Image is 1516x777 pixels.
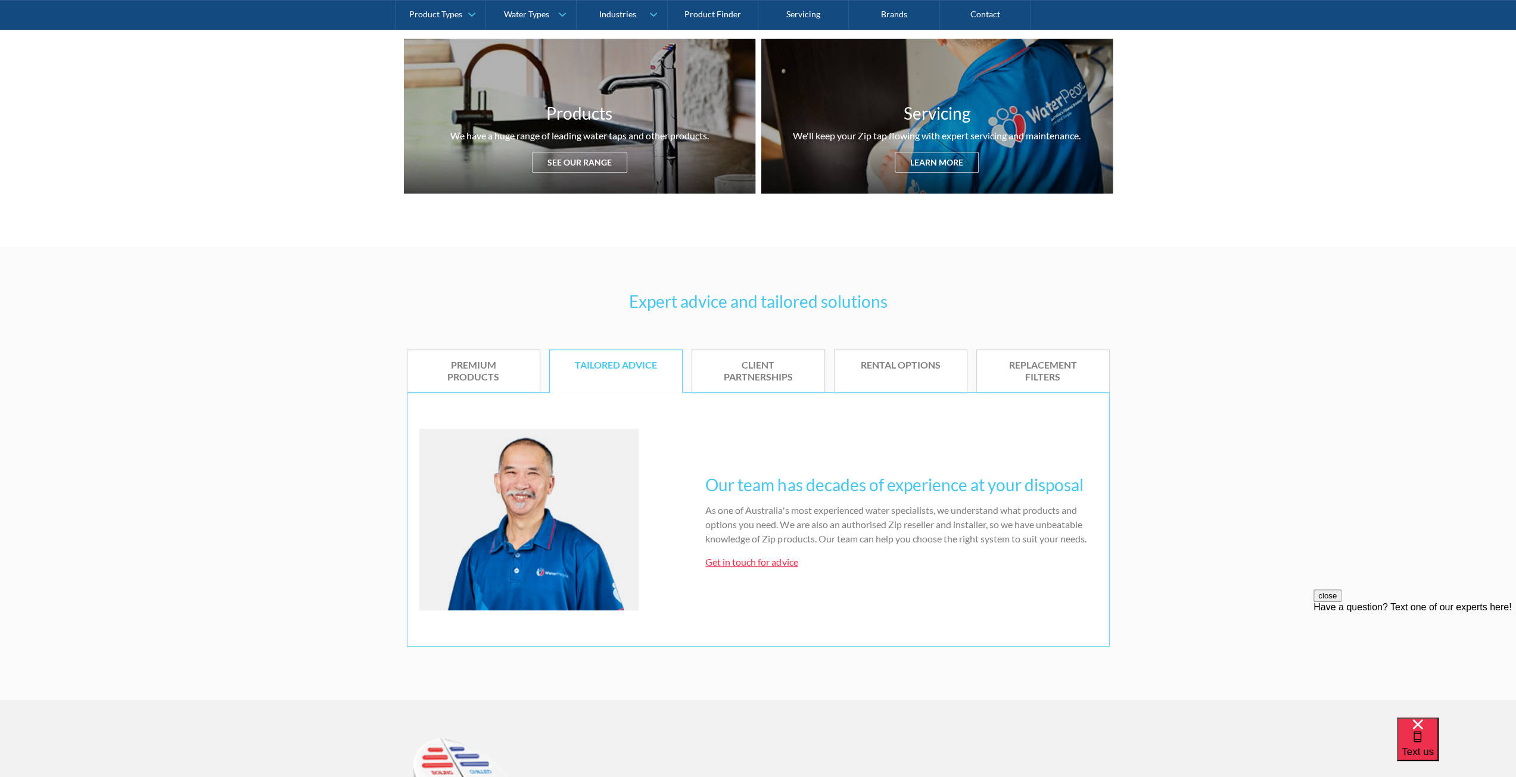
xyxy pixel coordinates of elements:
[1313,589,1516,732] iframe: podium webchat widget prompt
[504,10,549,20] div: Water Types
[546,101,612,126] h3: Products
[705,503,1097,546] p: As one of Australia's most experienced water specialists, we understand what products and options...
[710,359,807,384] div: Client partnerships
[904,101,970,126] h3: Servicing
[419,429,639,610] img: Tailored advice
[995,359,1091,384] div: Replacement filters
[705,556,798,567] a: Get in touch for advice
[409,10,462,20] div: Product Types
[599,10,636,20] div: Industries
[852,359,949,372] div: Rental options
[407,289,1110,314] h3: Expert advice and tailored solutions
[425,359,522,384] div: Premium products
[450,129,709,143] div: We have a huge range of leading water taps and other products.
[1397,717,1516,777] iframe: podium webchat widget bubble
[793,129,1081,143] div: We'll keep your Zip tap flowing with expert servicing and maintenance.
[705,472,1097,497] h3: Our team has decades of experience at your disposal
[404,39,755,194] a: ProductsWe have a huge range of leading water taps and other products.See our range
[532,152,627,173] div: See our range
[568,359,664,372] div: Tailored advice
[761,39,1113,194] a: ServicingWe'll keep your Zip tap flowing with expert servicing and maintenance.Learn more
[895,152,979,173] div: Learn more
